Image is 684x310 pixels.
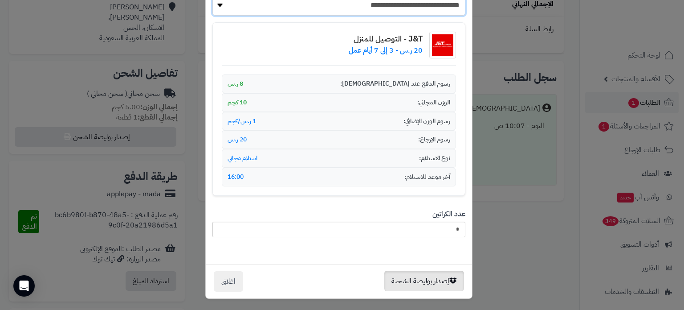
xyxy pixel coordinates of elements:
[228,173,244,182] span: 16:00
[404,173,450,182] span: آخر موعد للاستلام:
[418,135,450,144] span: رسوم الإرجاع:
[228,79,243,88] span: 8 ر.س
[417,98,450,107] span: الوزن المجاني:
[13,275,35,297] div: Open Intercom Messenger
[384,271,464,291] button: إصدار بوليصة الشحنة
[228,135,247,144] span: 20 ر.س
[429,32,456,58] img: شعار شركة الشحن
[214,271,243,292] button: اغلاق
[349,45,423,56] p: 20 ر.س - 3 إلى 7 أيام عمل
[228,98,247,107] span: 10 كجم
[349,34,423,43] h4: J&T - التوصيل للمنزل
[403,117,450,126] span: رسوم الوزن الإضافي:
[419,154,450,163] span: نوع الاستلام:
[340,79,450,88] span: رسوم الدفع عند [DEMOGRAPHIC_DATA]:
[228,117,256,126] span: 1 ر.س/كجم
[432,209,465,219] label: عدد الكراتين
[228,154,257,163] span: استلام مجاني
